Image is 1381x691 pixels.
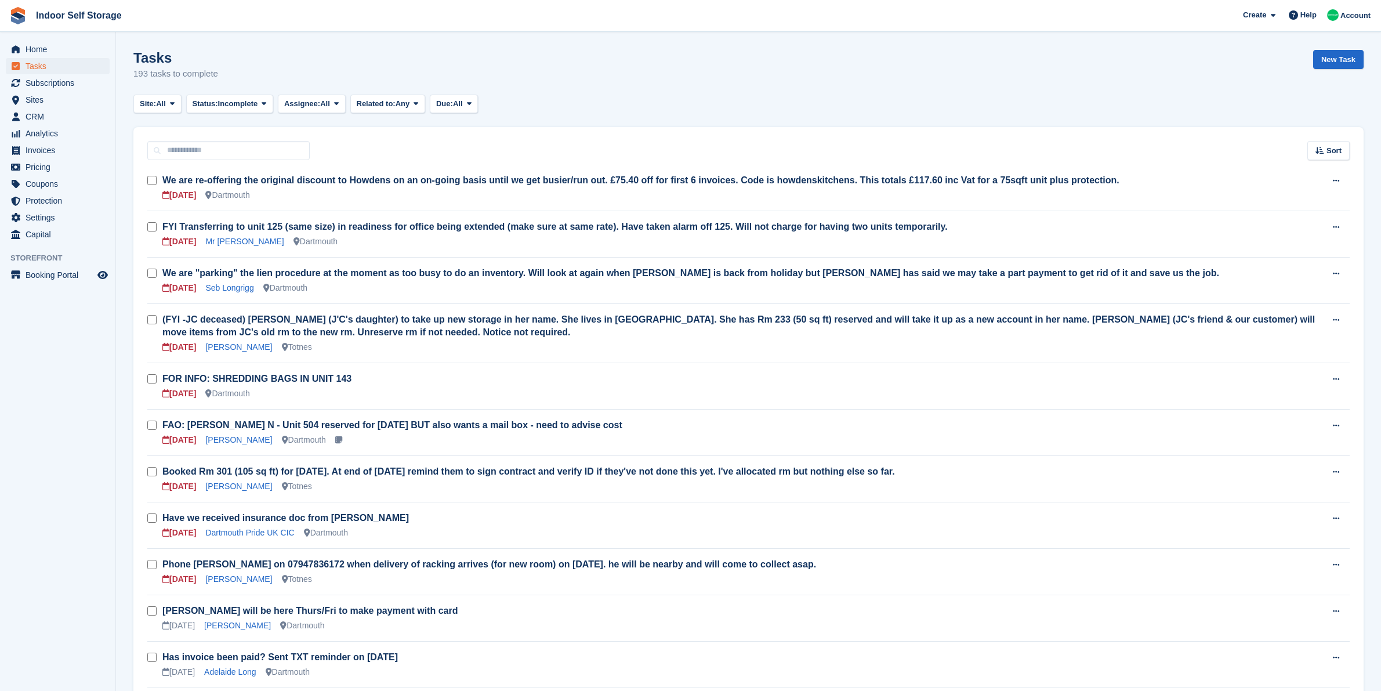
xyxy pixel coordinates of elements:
[162,314,1315,337] a: (FYI -JC deceased) [PERSON_NAME] (J'C's daughter) to take up new storage in her name. She lives i...
[162,268,1219,278] a: We are "parking" the lien procedure at the moment as too busy to do an inventory. Will look at ag...
[218,98,258,110] span: Incomplete
[6,142,110,158] a: menu
[133,50,218,66] h1: Tasks
[436,98,453,110] span: Due:
[9,7,27,24] img: stora-icon-8386f47178a22dfd0bd8f6a31ec36ba5ce8667c1dd55bd0f319d3a0aa187defe.svg
[6,176,110,192] a: menu
[6,193,110,209] a: menu
[205,342,272,352] a: [PERSON_NAME]
[26,58,95,74] span: Tasks
[133,67,218,81] p: 193 tasks to complete
[293,236,338,248] div: Dartmouth
[26,92,95,108] span: Sites
[282,341,312,353] div: Totnes
[162,222,948,231] a: FYI Transferring to unit 125 (same size) in readiness for office being extended (make sure at sam...
[6,209,110,226] a: menu
[162,341,196,353] div: [DATE]
[10,252,115,264] span: Storefront
[282,573,312,585] div: Totnes
[204,621,271,630] a: [PERSON_NAME]
[133,95,182,114] button: Site: All
[31,6,126,25] a: Indoor Self Storage
[282,434,326,446] div: Dartmouth
[430,95,478,114] button: Due: All
[162,652,398,662] a: Has invoice been paid? Sent TXT reminder on [DATE]
[162,282,196,294] div: [DATE]
[162,175,1119,185] a: We are re-offering the original discount to Howdens on an on-going basis until we get busier/run ...
[396,98,410,110] span: Any
[186,95,273,114] button: Status: Incomplete
[162,513,409,523] a: Have we received insurance doc from [PERSON_NAME]
[205,189,249,201] div: Dartmouth
[1327,9,1339,21] img: Helen Nicholls
[193,98,218,110] span: Status:
[6,92,110,108] a: menu
[284,98,320,110] span: Assignee:
[1300,9,1317,21] span: Help
[140,98,156,110] span: Site:
[205,388,249,400] div: Dartmouth
[162,434,196,446] div: [DATE]
[304,527,348,539] div: Dartmouth
[26,41,95,57] span: Home
[205,574,272,584] a: [PERSON_NAME]
[6,226,110,243] a: menu
[26,108,95,125] span: CRM
[26,267,95,283] span: Booking Portal
[1326,145,1342,157] span: Sort
[162,527,196,539] div: [DATE]
[26,176,95,192] span: Coupons
[162,236,196,248] div: [DATE]
[6,41,110,57] a: menu
[162,374,351,384] a: FOR INFO: SHREDDING BAGS IN UNIT 143
[1313,50,1364,69] a: New Task
[1340,10,1371,21] span: Account
[26,209,95,226] span: Settings
[350,95,425,114] button: Related to: Any
[6,125,110,142] a: menu
[162,189,196,201] div: [DATE]
[6,159,110,175] a: menu
[204,667,256,676] a: Adelaide Long
[156,98,166,110] span: All
[1243,9,1266,21] span: Create
[162,620,195,632] div: [DATE]
[162,420,622,430] a: FAO: [PERSON_NAME] N - Unit 504 reserved for [DATE] BUT also wants a mail box - need to advise cost
[453,98,463,110] span: All
[162,666,195,678] div: [DATE]
[205,528,294,537] a: Dartmouth Pride UK CIC
[6,108,110,125] a: menu
[205,237,284,246] a: Mr [PERSON_NAME]
[26,193,95,209] span: Protection
[266,666,310,678] div: Dartmouth
[357,98,396,110] span: Related to:
[280,620,324,632] div: Dartmouth
[162,559,816,569] a: Phone [PERSON_NAME] on 07947836172 when delivery of racking arrives (for new room) on [DATE]. he ...
[6,75,110,91] a: menu
[26,75,95,91] span: Subscriptions
[205,435,272,444] a: [PERSON_NAME]
[162,606,458,616] a: [PERSON_NAME] will be here Thurs/Fri to make payment with card
[96,268,110,282] a: Preview store
[162,480,196,493] div: [DATE]
[278,95,346,114] button: Assignee: All
[26,159,95,175] span: Pricing
[26,125,95,142] span: Analytics
[320,98,330,110] span: All
[26,226,95,243] span: Capital
[6,58,110,74] a: menu
[162,388,196,400] div: [DATE]
[205,283,253,292] a: Seb Longrigg
[6,267,110,283] a: menu
[263,282,307,294] div: Dartmouth
[162,466,895,476] a: Booked Rm 301 (105 sq ft) for [DATE]. At end of [DATE] remind them to sign contract and verify ID...
[26,142,95,158] span: Invoices
[282,480,312,493] div: Totnes
[162,573,196,585] div: [DATE]
[205,482,272,491] a: [PERSON_NAME]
